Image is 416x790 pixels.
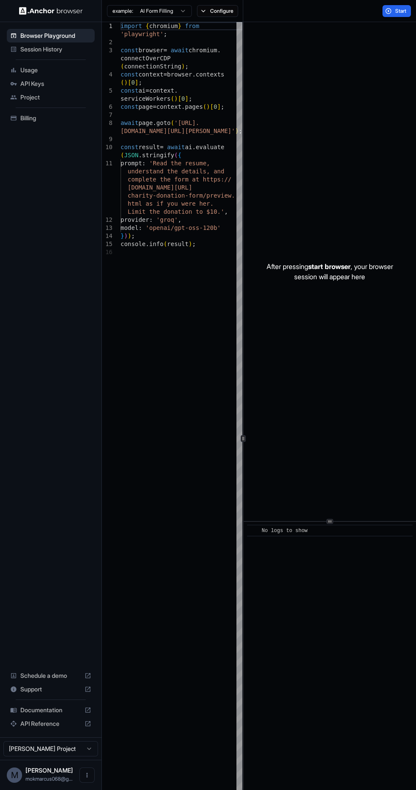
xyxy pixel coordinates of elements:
[7,91,95,104] div: Project
[171,119,174,126] span: (
[146,241,149,247] span: .
[128,168,225,175] span: understand the details, and
[128,184,192,191] span: [DOMAIN_NAME][URL]
[121,47,138,54] span: const
[178,95,181,102] span: [
[185,95,188,102] span: ]
[197,5,238,17] button: Configure
[171,47,188,54] span: await
[192,71,196,78] span: .
[20,45,91,54] span: Session History
[25,767,73,774] span: Marcus Mok
[102,224,112,232] div: 13
[138,47,163,54] span: browser
[135,79,138,86] span: ]
[185,144,192,150] span: ai
[224,208,228,215] span: ,
[382,5,411,17] button: Start
[156,216,178,223] span: 'groq'
[121,95,171,102] span: serviceWorkers
[20,719,81,728] span: API Reference
[102,111,112,119] div: 7
[121,152,124,159] span: (
[146,224,221,231] span: 'openai/gpt-oss-120b'
[121,127,235,134] span: [DOMAIN_NAME][URL][PERSON_NAME]'
[206,103,210,110] span: )
[178,23,181,29] span: }
[149,160,210,167] span: 'Read the resume,
[163,31,167,37] span: ;
[7,717,95,731] div: API Reference
[308,262,351,271] span: start browser
[124,63,181,70] span: connectionString
[142,160,146,167] span: :
[102,159,112,167] div: 11
[20,79,91,88] span: API Keys
[128,176,231,183] span: complete the form at https://
[102,232,112,240] div: 14
[149,216,152,223] span: :
[20,706,81,714] span: Documentation
[121,63,124,70] span: (
[192,144,196,150] span: .
[121,87,138,94] span: const
[20,671,81,680] span: Schedule a demo
[121,103,138,110] span: const
[181,95,185,102] span: 0
[7,767,22,783] div: M
[138,144,160,150] span: result
[210,103,214,110] span: [
[138,87,146,94] span: ai
[25,776,73,782] span: mokmarcus068@gmail.com
[171,95,174,102] span: (
[167,71,192,78] span: browser
[121,224,138,231] span: model
[138,71,163,78] span: context
[121,31,163,37] span: 'playwright'
[102,143,112,151] div: 10
[124,232,127,239] span: )
[153,103,156,110] span: =
[163,241,167,247] span: (
[153,119,156,126] span: .
[7,703,95,717] div: Documentation
[251,527,256,535] span: ​
[196,144,224,150] span: evaluate
[102,71,112,79] div: 4
[188,47,217,54] span: chromium
[79,767,95,783] button: Open menu
[20,66,91,74] span: Usage
[262,528,308,534] span: No logs to show
[192,241,196,247] span: ;
[203,103,206,110] span: (
[102,135,112,143] div: 9
[7,29,95,42] div: Browser Playground
[20,114,91,122] span: Billing
[167,241,189,247] span: result
[146,23,149,29] span: {
[102,87,112,95] div: 5
[178,152,181,159] span: {
[185,63,188,70] span: ;
[128,192,235,199] span: charity-donation-form/preview.
[20,31,91,40] span: Browser Playground
[102,248,112,256] div: 16
[174,87,177,94] span: .
[138,119,153,126] span: page
[102,240,112,248] div: 15
[395,8,407,14] span: Start
[163,71,167,78] span: =
[121,23,142,29] span: import
[181,63,185,70] span: )
[102,103,112,111] div: 6
[121,71,138,78] span: const
[142,152,174,159] span: stringify
[121,232,124,239] span: }
[19,7,83,15] img: Anchor Logo
[174,95,177,102] span: )
[221,103,224,110] span: ;
[163,47,167,54] span: =
[185,23,200,29] span: from
[178,216,181,223] span: ,
[214,103,217,110] span: 0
